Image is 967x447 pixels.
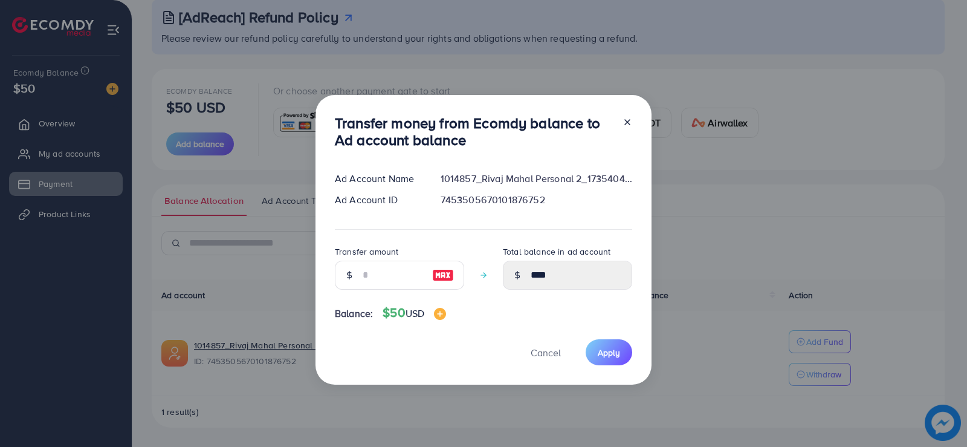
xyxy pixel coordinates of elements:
[406,307,424,320] span: USD
[516,339,576,365] button: Cancel
[431,193,642,207] div: 7453505670101876752
[598,347,620,359] span: Apply
[335,114,613,149] h3: Transfer money from Ecomdy balance to Ad account balance
[531,346,561,359] span: Cancel
[335,307,373,321] span: Balance:
[586,339,632,365] button: Apply
[503,246,610,258] label: Total balance in ad account
[325,193,431,207] div: Ad Account ID
[335,246,398,258] label: Transfer amount
[383,305,446,321] h4: $50
[325,172,431,186] div: Ad Account Name
[431,172,642,186] div: 1014857_Rivaj Mahal Personal 2_1735404529188
[432,268,454,282] img: image
[434,308,446,320] img: image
